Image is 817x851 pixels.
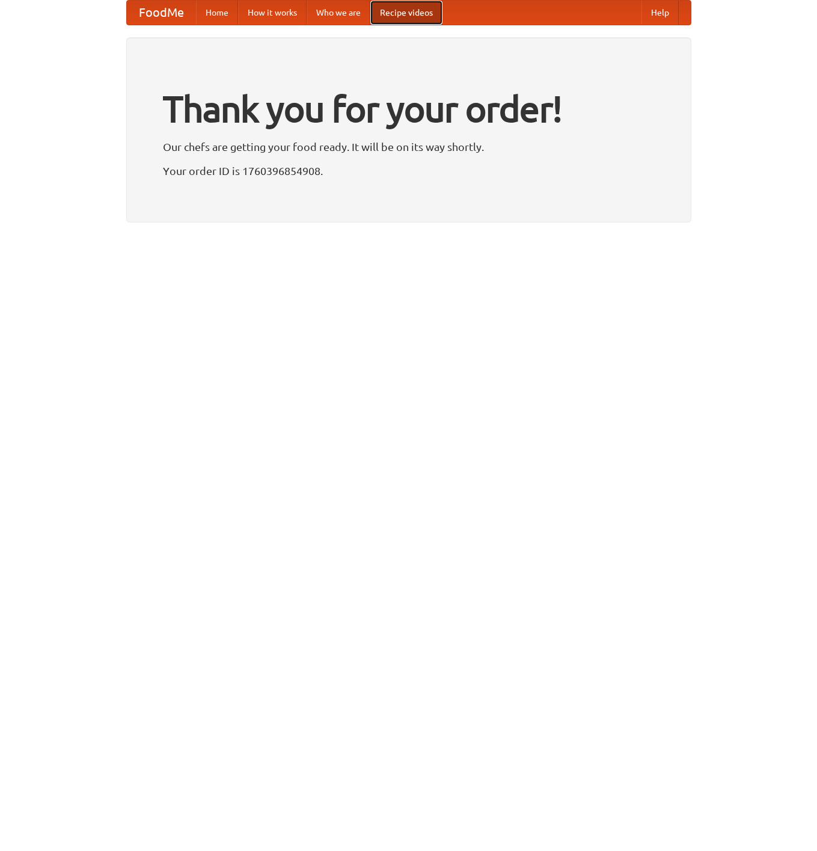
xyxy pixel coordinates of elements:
[641,1,679,25] a: Help
[196,1,238,25] a: Home
[163,80,655,138] h1: Thank you for your order!
[370,1,442,25] a: Recipe videos
[307,1,370,25] a: Who we are
[127,1,196,25] a: FoodMe
[163,162,655,180] p: Your order ID is 1760396854908.
[238,1,307,25] a: How it works
[163,138,655,156] p: Our chefs are getting your food ready. It will be on its way shortly.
